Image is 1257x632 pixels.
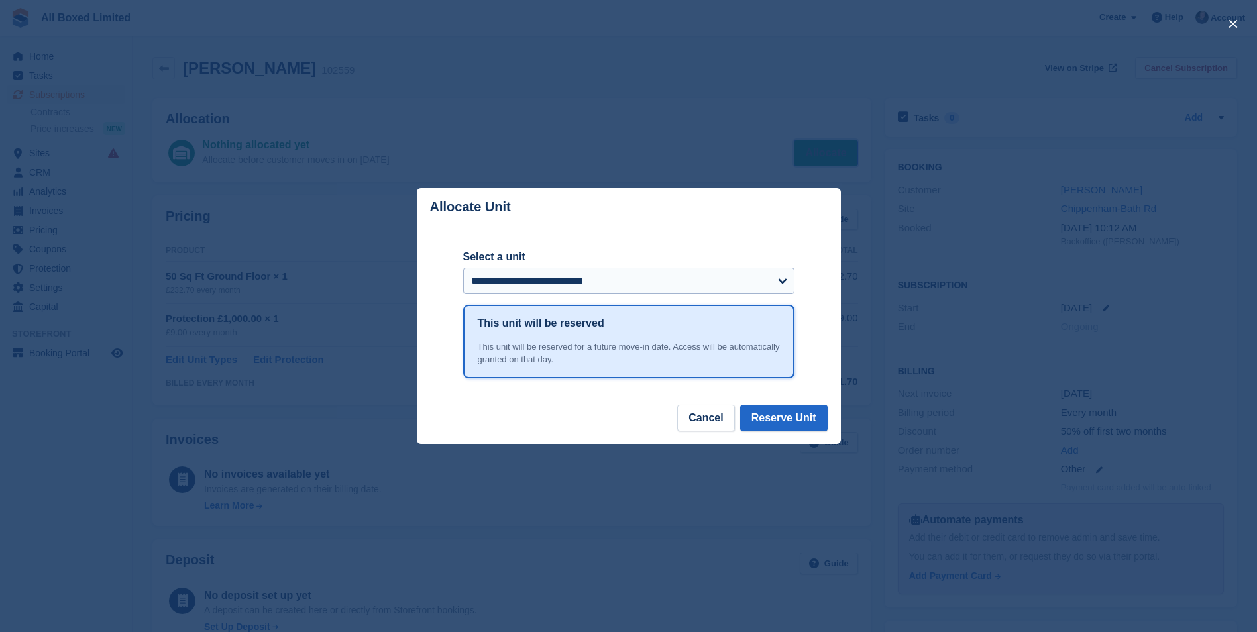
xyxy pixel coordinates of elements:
[1223,13,1244,34] button: close
[463,249,794,265] label: Select a unit
[478,341,780,366] div: This unit will be reserved for a future move-in date. Access will be automatically granted on tha...
[478,315,604,331] h1: This unit will be reserved
[430,199,511,215] p: Allocate Unit
[677,405,734,431] button: Cancel
[740,405,828,431] button: Reserve Unit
